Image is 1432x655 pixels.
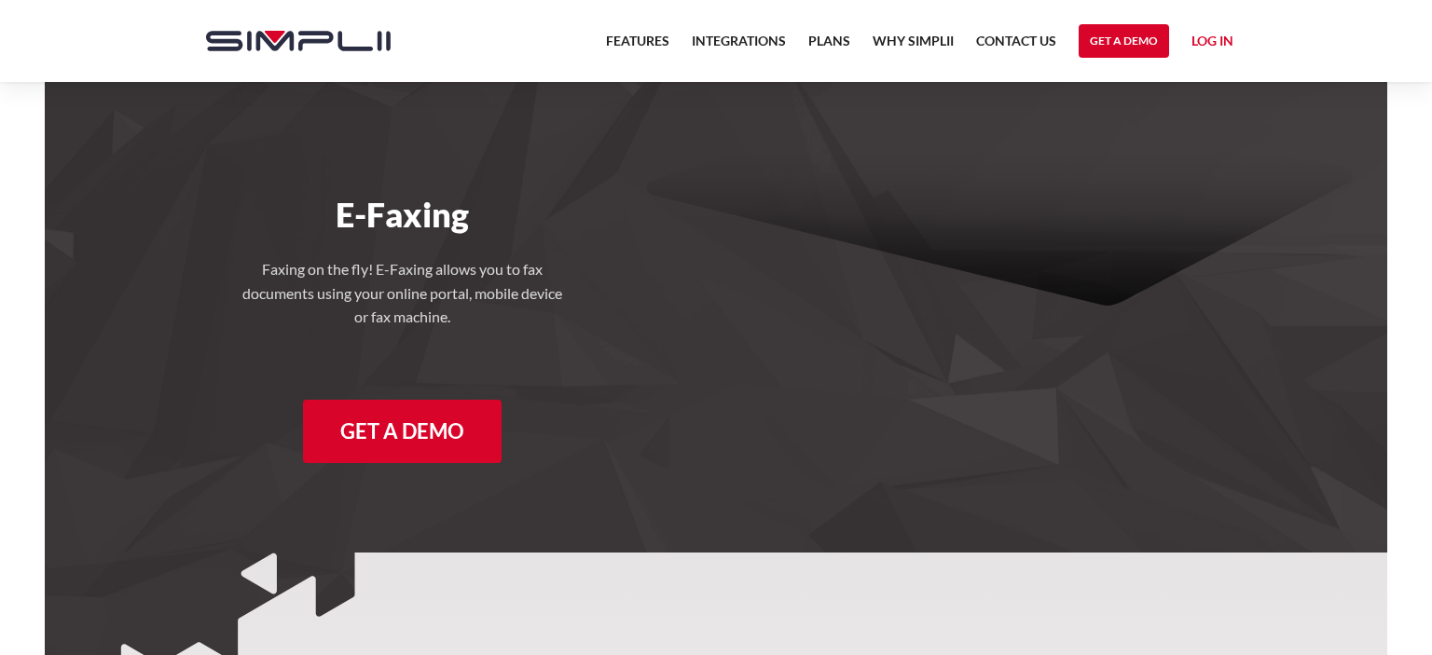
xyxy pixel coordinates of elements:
a: Integrations [692,30,786,63]
a: Contact US [976,30,1056,63]
a: Why Simplii [873,30,954,63]
img: Simplii [206,31,391,51]
a: Features [606,30,669,63]
a: Plans [808,30,850,63]
h1: E-Faxing [187,194,617,235]
a: Get a Demo [1079,24,1169,58]
a: Get a Demo [303,400,502,463]
h4: Faxing on the fly! E-Faxing allows you to fax documents using your online portal, mobile device o... [234,257,570,329]
a: Log in [1191,30,1233,58]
